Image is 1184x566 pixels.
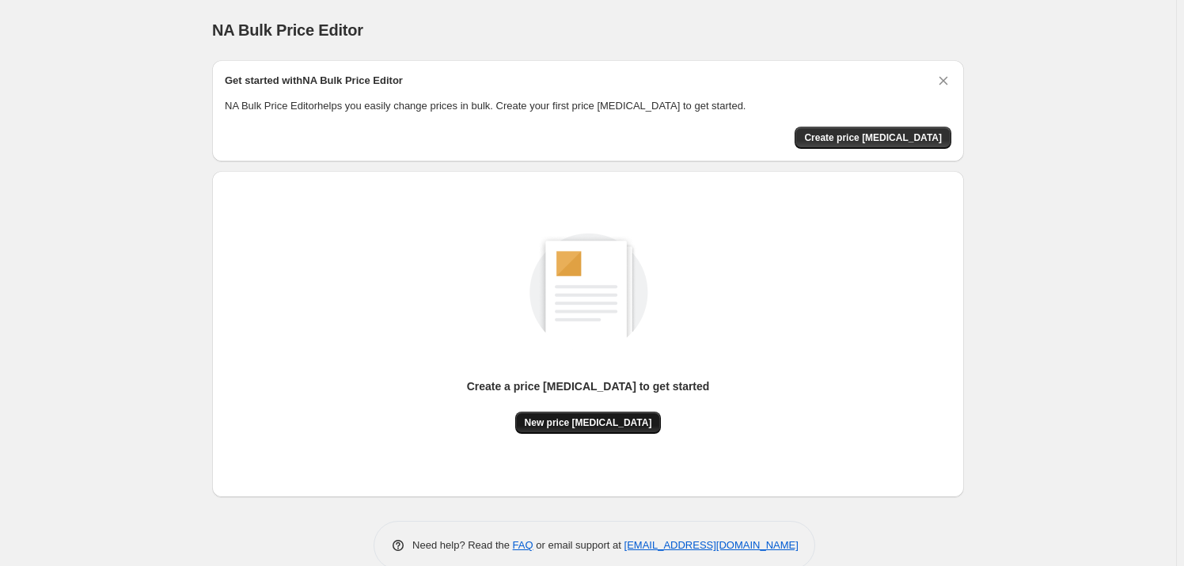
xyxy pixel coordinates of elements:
a: FAQ [513,539,533,551]
p: NA Bulk Price Editor helps you easily change prices in bulk. Create your first price [MEDICAL_DAT... [225,98,951,114]
span: Create price [MEDICAL_DATA] [804,131,942,144]
p: Create a price [MEDICAL_DATA] to get started [467,378,710,394]
a: [EMAIL_ADDRESS][DOMAIN_NAME] [624,539,799,551]
button: Dismiss card [935,73,951,89]
button: New price [MEDICAL_DATA] [515,412,662,434]
span: or email support at [533,539,624,551]
button: Create price change job [795,127,951,149]
span: New price [MEDICAL_DATA] [525,416,652,429]
span: NA Bulk Price Editor [212,21,363,39]
h2: Get started with NA Bulk Price Editor [225,73,403,89]
span: Need help? Read the [412,539,513,551]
